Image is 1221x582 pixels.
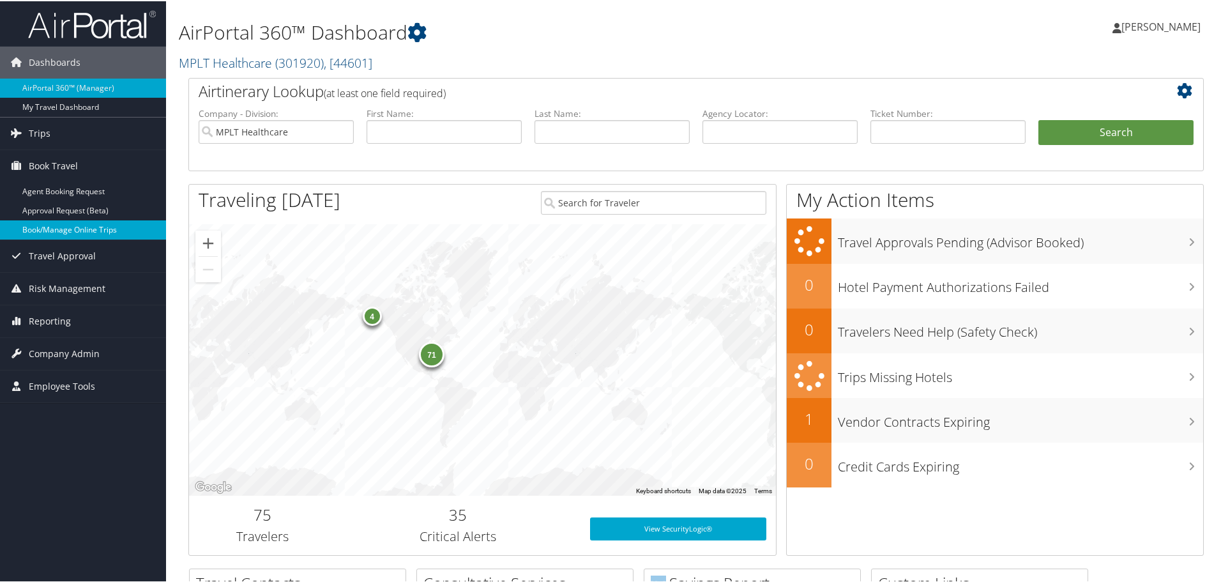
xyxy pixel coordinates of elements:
[29,116,50,148] span: Trips
[29,337,100,369] span: Company Admin
[345,526,571,544] h3: Critical Alerts
[754,486,772,493] a: Terms (opens in new tab)
[702,106,858,119] label: Agency Locator:
[1038,119,1194,144] button: Search
[1121,19,1201,33] span: [PERSON_NAME]
[838,361,1203,385] h3: Trips Missing Hotels
[787,307,1203,352] a: 0Travelers Need Help (Safety Check)
[787,452,831,473] h2: 0
[699,486,747,493] span: Map data ©2025
[29,369,95,401] span: Employee Tools
[787,318,831,339] h2: 0
[199,79,1109,101] h2: Airtinerary Lookup
[541,190,766,213] input: Search for Traveler
[199,185,340,212] h1: Traveling [DATE]
[787,273,831,295] h2: 0
[419,341,444,366] div: 71
[787,185,1203,212] h1: My Action Items
[324,53,372,70] span: , [ 44601 ]
[367,106,522,119] label: First Name:
[179,53,372,70] a: MPLT Healthcare
[29,239,96,271] span: Travel Approval
[787,397,1203,441] a: 1Vendor Contracts Expiring
[787,352,1203,397] a: Trips Missing Hotels
[787,217,1203,263] a: Travel Approvals Pending (Advisor Booked)
[192,478,234,494] img: Google
[195,256,221,281] button: Zoom out
[345,503,571,525] h2: 35
[787,263,1203,307] a: 0Hotel Payment Authorizations Failed
[199,503,326,525] h2: 75
[838,316,1203,340] h3: Travelers Need Help (Safety Check)
[838,271,1203,295] h3: Hotel Payment Authorizations Failed
[590,516,766,539] a: View SecurityLogic®
[28,8,156,38] img: airportal-logo.png
[324,85,446,99] span: (at least one field required)
[29,149,78,181] span: Book Travel
[199,526,326,544] h3: Travelers
[787,407,831,429] h2: 1
[870,106,1026,119] label: Ticket Number:
[195,229,221,255] button: Zoom in
[179,18,868,45] h1: AirPortal 360™ Dashboard
[1112,6,1213,45] a: [PERSON_NAME]
[29,272,105,303] span: Risk Management
[29,45,80,77] span: Dashboards
[838,226,1203,250] h3: Travel Approvals Pending (Advisor Booked)
[199,106,354,119] label: Company - Division:
[838,406,1203,430] h3: Vendor Contracts Expiring
[787,441,1203,486] a: 0Credit Cards Expiring
[275,53,324,70] span: ( 301920 )
[535,106,690,119] label: Last Name:
[838,450,1203,475] h3: Credit Cards Expiring
[29,304,71,336] span: Reporting
[192,478,234,494] a: Open this area in Google Maps (opens a new window)
[636,486,691,494] button: Keyboard shortcuts
[362,305,381,325] div: 4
